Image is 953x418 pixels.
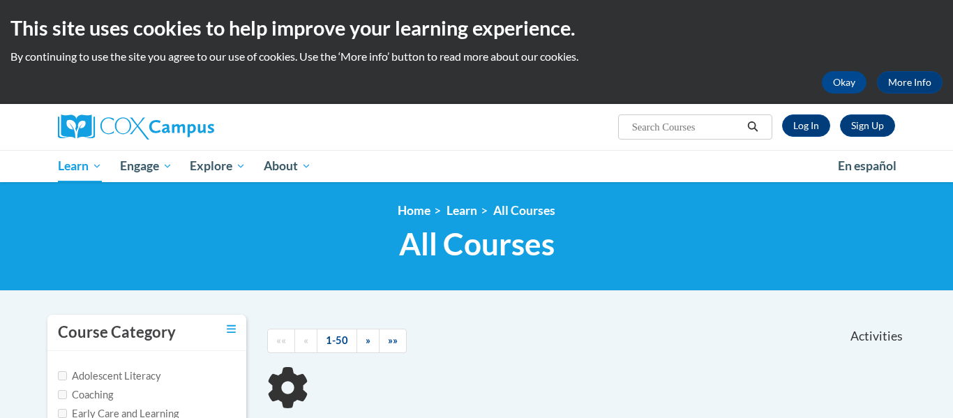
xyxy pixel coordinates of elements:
[227,322,236,337] a: Toggle collapse
[829,151,906,181] a: En español
[58,409,67,418] input: Checkbox for Options
[493,203,555,218] a: All Courses
[379,329,407,353] a: End
[58,114,214,140] img: Cox Campus
[58,322,176,343] h3: Course Category
[58,390,67,399] input: Checkbox for Options
[850,329,903,344] span: Activities
[49,150,111,182] a: Learn
[111,150,181,182] a: Engage
[267,329,295,353] a: Begining
[877,71,943,94] a: More Info
[838,158,896,173] span: En español
[742,119,763,135] button: Search
[631,119,742,135] input: Search Courses
[255,150,320,182] a: About
[37,150,916,182] div: Main menu
[388,334,398,346] span: »»
[366,334,370,346] span: »
[822,71,866,94] button: Okay
[447,203,477,218] a: Learn
[58,158,102,174] span: Learn
[294,329,317,353] a: Previous
[399,225,555,262] span: All Courses
[303,334,308,346] span: «
[317,329,357,353] a: 1-50
[357,329,380,353] a: Next
[840,114,895,137] a: Register
[58,368,161,384] label: Adolescent Literacy
[264,158,311,174] span: About
[398,203,430,218] a: Home
[120,158,172,174] span: Engage
[10,14,943,42] h2: This site uses cookies to help improve your learning experience.
[58,371,67,380] input: Checkbox for Options
[190,158,246,174] span: Explore
[58,387,113,403] label: Coaching
[276,334,286,346] span: ««
[58,114,323,140] a: Cox Campus
[10,49,943,64] p: By continuing to use the site you agree to our use of cookies. Use the ‘More info’ button to read...
[782,114,830,137] a: Log In
[181,150,255,182] a: Explore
